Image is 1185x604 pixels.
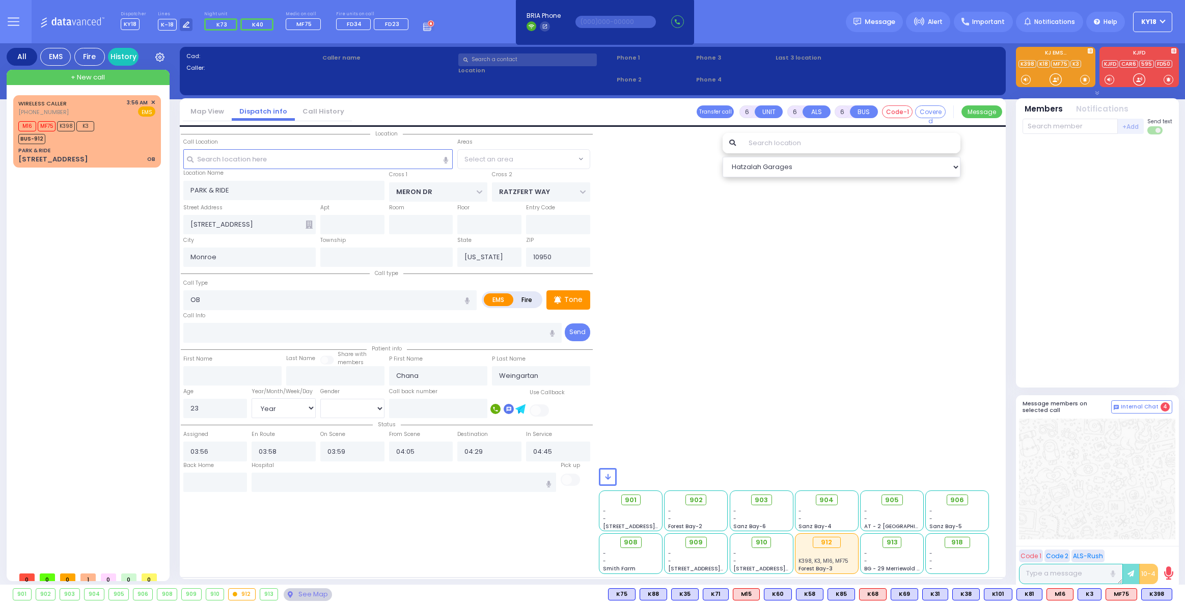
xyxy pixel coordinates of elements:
input: (000)000-00000 [575,16,656,28]
span: - [864,507,867,515]
span: Help [1104,17,1117,26]
span: 0 [19,573,35,581]
span: Select an area [464,154,513,164]
div: See map [284,588,332,601]
button: Members [1025,103,1063,115]
div: BLS [608,588,636,600]
span: - [668,550,671,557]
label: Destination [457,430,488,438]
div: 905 [109,589,128,600]
label: City [183,236,194,244]
span: 4 [1161,402,1170,411]
img: message.svg [853,18,861,25]
div: BLS [922,588,948,600]
a: K3 [1070,60,1081,68]
div: BLS [703,588,729,600]
label: Call back number [389,388,437,396]
span: Phone 4 [696,75,772,84]
div: K35 [671,588,699,600]
div: ALS [1106,588,1137,600]
div: Fire [74,48,105,66]
span: - [864,557,867,565]
div: 901 [13,589,31,600]
label: Floor [457,204,470,212]
div: OB [147,155,155,163]
span: 0 [101,573,116,581]
div: 912 [229,589,255,600]
span: Message [865,17,895,27]
label: P First Name [389,355,423,363]
label: Gender [320,388,340,396]
label: Cross 1 [389,171,407,179]
label: Age [183,388,194,396]
div: BLS [640,588,667,600]
div: 906 [133,589,153,600]
div: 913 [260,589,278,600]
label: Pick up [561,461,580,470]
span: 909 [689,537,703,547]
span: 0 [60,573,75,581]
span: 903 [755,495,768,505]
label: KJ EMS... [1016,50,1095,58]
span: KY18 [1141,17,1156,26]
div: - [929,550,985,557]
label: Call Type [183,279,208,287]
a: MF75 [1051,60,1069,68]
div: 910 [206,589,224,600]
p: Tone [564,294,583,305]
button: Internal Chat 4 [1111,400,1172,414]
div: BLS [828,588,855,600]
button: UNIT [755,105,783,118]
span: 0 [121,573,136,581]
div: K68 [859,588,887,600]
div: ALS [1046,588,1073,600]
div: K101 [984,588,1012,600]
button: Code 2 [1044,550,1070,562]
span: Location [370,130,403,138]
button: Covered [915,105,946,118]
div: BLS [891,588,918,600]
a: History [108,48,139,66]
span: AT - 2 [GEOGRAPHIC_DATA] [864,523,940,530]
span: - [864,550,867,557]
a: WIRELESS CALLER [18,99,67,107]
button: ALS-Rush [1071,550,1105,562]
span: - [929,507,932,515]
a: K398 [1018,60,1036,68]
div: K58 [796,588,823,600]
button: Message [961,105,1002,118]
div: 903 [60,589,79,600]
span: Smith Farm [603,565,636,572]
span: Phone 1 [617,53,693,62]
label: Night unit [204,11,277,17]
h5: Message members on selected call [1023,400,1111,414]
label: Call Location [183,138,218,146]
span: - [603,550,606,557]
div: K69 [891,588,918,600]
span: EMS [138,106,155,117]
span: - [668,557,671,565]
span: - [603,507,606,515]
span: [STREET_ADDRESS][PERSON_NAME] [733,565,830,572]
label: From Scene [389,430,420,438]
label: Areas [457,138,473,146]
span: Phone 3 [696,53,772,62]
div: BLS [1016,588,1042,600]
span: Important [972,17,1005,26]
a: 595 [1139,60,1154,68]
input: Search location here [183,149,453,169]
button: Notifications [1076,103,1128,115]
a: Call History [295,106,352,116]
span: Forest Bay-3 [798,565,833,572]
label: Fire [513,293,541,306]
label: Use Callback [530,389,565,397]
div: 904 [85,589,104,600]
span: 0 [142,573,157,581]
label: Location [458,66,614,75]
span: 906 [950,495,964,505]
label: En Route [252,430,275,438]
span: FD23 [385,20,399,28]
img: Logo [40,15,108,28]
span: Internal Chat [1121,403,1159,410]
div: BLS [1078,588,1101,600]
